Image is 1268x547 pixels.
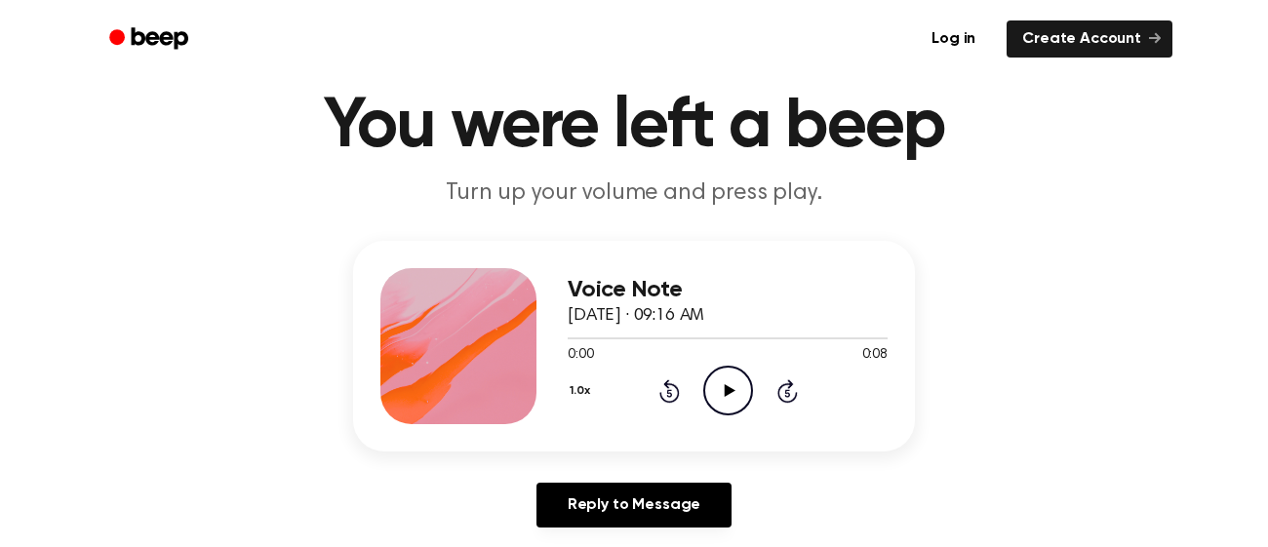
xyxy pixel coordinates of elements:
a: Beep [96,20,206,59]
a: Log in [912,17,995,61]
h3: Voice Note [568,277,888,303]
p: Turn up your volume and press play. [259,177,1009,210]
a: Reply to Message [536,483,732,527]
button: 1.0x [568,374,597,408]
a: Create Account [1007,20,1172,58]
h1: You were left a beep [135,92,1133,162]
span: [DATE] · 09:16 AM [568,307,704,325]
span: 0:00 [568,345,593,366]
span: 0:08 [862,345,888,366]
